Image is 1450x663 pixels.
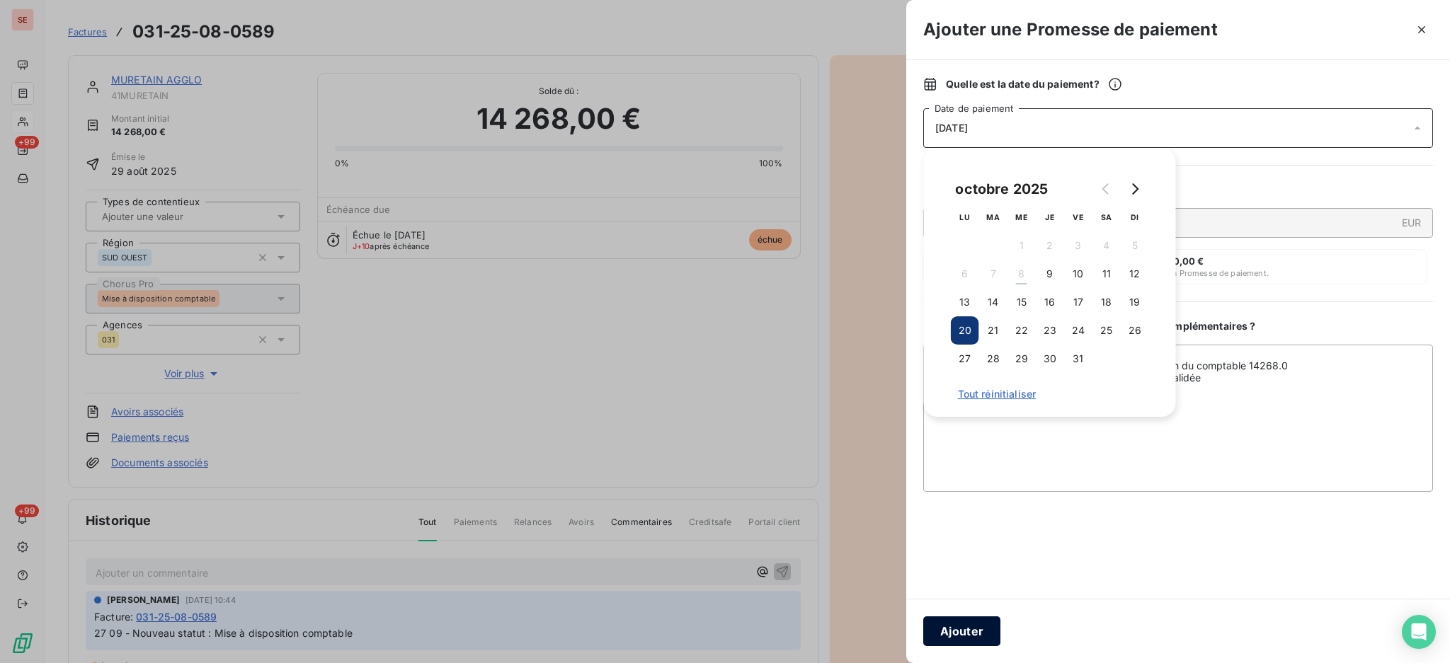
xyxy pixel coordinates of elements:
button: 28 [979,345,1007,373]
th: mardi [979,203,1007,231]
button: 21 [979,316,1007,345]
th: dimanche [1121,203,1149,231]
button: 14 [979,288,1007,316]
button: 4 [1092,231,1121,260]
div: Open Intercom Messenger [1402,615,1436,649]
button: 8 [1007,260,1036,288]
th: vendredi [1064,203,1092,231]
th: lundi [951,203,979,231]
button: 13 [951,288,979,316]
button: 1 [1007,231,1036,260]
h3: Ajouter une Promesse de paiement [923,17,1218,42]
button: 30 [1036,345,1064,373]
textarea: 031-25-08-0589 - [DATE] 13:30 - Mise à disposition du comptable 14268.0 031-25-08-0589 - [DATE] 0... [923,345,1433,492]
button: 25 [1092,316,1121,345]
th: mercredi [1007,203,1036,231]
button: 22 [1007,316,1036,345]
button: 10 [1064,260,1092,288]
button: 19 [1121,288,1149,316]
button: 15 [1007,288,1036,316]
span: [DATE] [935,122,968,134]
button: 31 [1064,345,1092,373]
button: Ajouter [923,616,1000,646]
button: 11 [1092,260,1121,288]
button: Go to previous month [1092,175,1121,203]
button: 16 [1036,288,1064,316]
button: 3 [1064,231,1092,260]
button: 6 [951,260,979,288]
span: Quelle est la date du paiement ? [946,77,1122,91]
button: 7 [979,260,1007,288]
span: Tout réinitialiser [958,388,1142,400]
button: 26 [1121,316,1149,345]
button: 5 [1121,231,1149,260]
button: 17 [1064,288,1092,316]
span: 0,00 € [1173,255,1204,267]
th: samedi [1092,203,1121,231]
button: 9 [1036,260,1064,288]
button: 24 [1064,316,1092,345]
th: jeudi [1036,203,1064,231]
button: 29 [1007,345,1036,373]
button: 23 [1036,316,1064,345]
button: Go to next month [1121,175,1149,203]
button: 2 [1036,231,1064,260]
div: octobre 2025 [951,178,1054,200]
button: 27 [951,345,979,373]
button: 20 [951,316,979,345]
button: 18 [1092,288,1121,316]
button: 12 [1121,260,1149,288]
